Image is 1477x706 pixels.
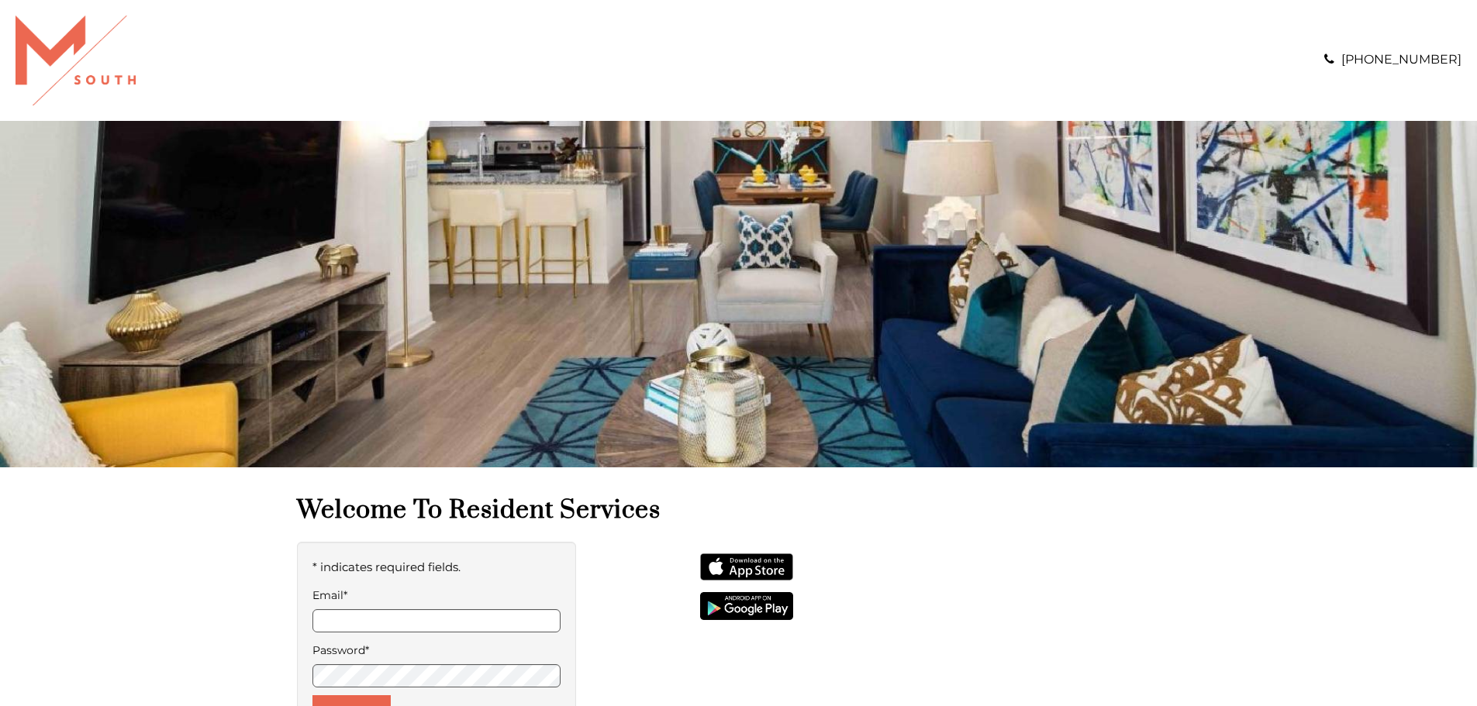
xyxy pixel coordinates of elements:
img: Get it on Google Play [700,592,793,620]
h1: Welcome to Resident Services [297,494,1181,526]
img: A graphic with a red M and the word SOUTH. [16,15,136,105]
label: Email* [312,585,561,605]
img: App Store [700,553,793,581]
p: * indicates required fields. [312,557,561,577]
a: [PHONE_NUMBER] [1341,52,1461,67]
label: Password* [312,640,561,660]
